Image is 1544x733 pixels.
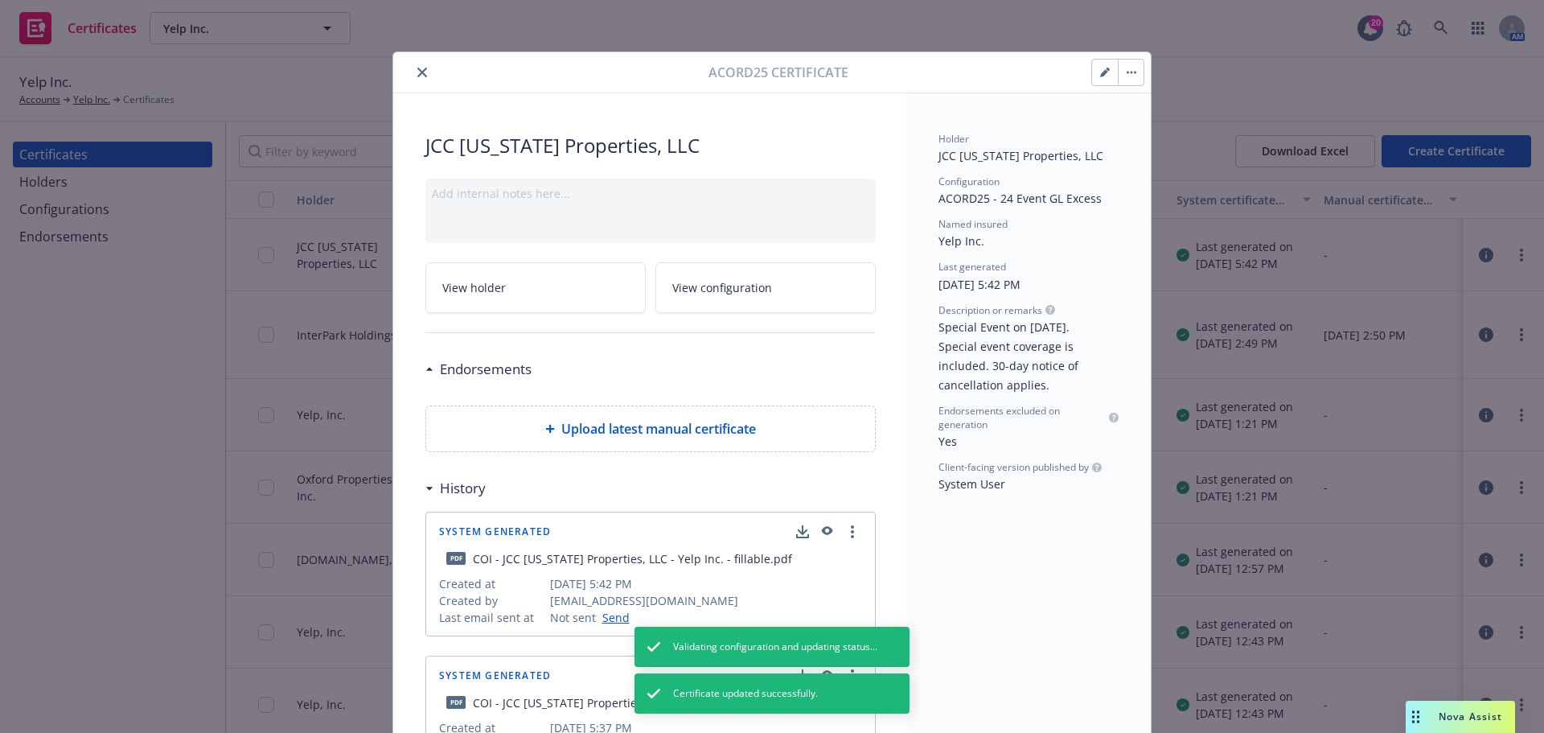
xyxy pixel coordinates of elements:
span: Created at [439,575,544,592]
div: COI - JCC [US_STATE] Properties, LLC - Yelp Inc. - fillable.pdf [473,550,792,567]
span: Named insured [938,217,1008,231]
button: close [413,63,432,82]
span: Endorsements excluded on generation [938,404,1106,431]
a: View configuration [655,262,876,313]
span: Upload latest manual certificate [561,419,756,439]
span: Yes [938,434,957,449]
span: Client-facing version published by [938,460,1089,474]
span: [DATE] 5:42 PM [938,277,1020,292]
a: Send [596,609,630,626]
span: [DATE] 5:42 PM [550,575,863,592]
span: Nova Assist [1439,710,1502,723]
button: Nova Assist [1406,701,1515,733]
h3: History [440,478,486,499]
span: System Generated [439,527,551,537]
span: View holder [442,279,506,296]
span: JCC [US_STATE] Properties, LLC [938,148,1103,163]
span: View configuration [672,279,772,296]
span: Validating configuration and updating status... [673,640,877,654]
span: Last generated [938,260,1006,274]
span: JCC [US_STATE] Properties, LLC [425,132,876,159]
span: ACORD25 - 24 Event GL Excess [938,191,1102,206]
div: Drag to move [1406,701,1426,733]
div: Endorsements [425,359,532,380]
span: Special Event on [DATE]. Special event coverage is included. 30-day notice of cancellation applies. [938,319,1082,393]
span: Not sent [550,609,596,626]
span: System User [938,476,1005,492]
span: pdf [446,696,466,708]
div: History [425,478,486,499]
h3: Endorsements [440,359,532,380]
span: Certificate updated successfully. [673,686,818,701]
div: Upload latest manual certificate [425,406,876,452]
span: Configuration [938,175,1000,188]
a: View holder [425,262,646,313]
span: pdf [446,552,466,564]
span: Description or remarks [938,303,1042,317]
span: Add internal notes here... [432,186,570,201]
span: Holder [938,132,969,146]
a: more [843,522,862,542]
span: [EMAIL_ADDRESS][DOMAIN_NAME] [550,592,863,609]
div: COI - JCC [US_STATE] Properties, LLC - Yelp Inc. - fillable.pdf [473,694,792,711]
span: Created by [439,592,544,609]
span: Last email sent at [439,609,544,626]
span: System Generated [439,671,551,681]
span: Yelp Inc. [938,233,984,249]
span: Acord25 certificate [708,63,848,82]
